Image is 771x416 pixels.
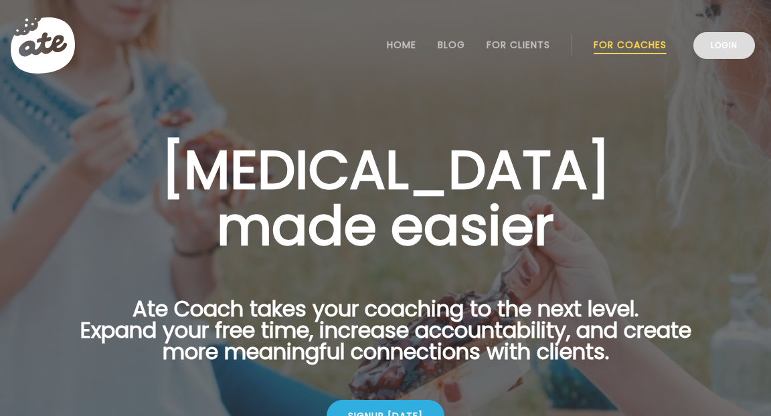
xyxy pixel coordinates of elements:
[59,298,712,379] p: Ate Coach takes your coaching to the next level. Expand your free time, increase accountability, ...
[487,39,550,50] a: For Clients
[387,39,416,50] a: Home
[594,39,667,50] a: For Coaches
[693,32,755,59] a: Login
[59,142,712,254] h1: [MEDICAL_DATA] made easier
[438,39,465,50] a: Blog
